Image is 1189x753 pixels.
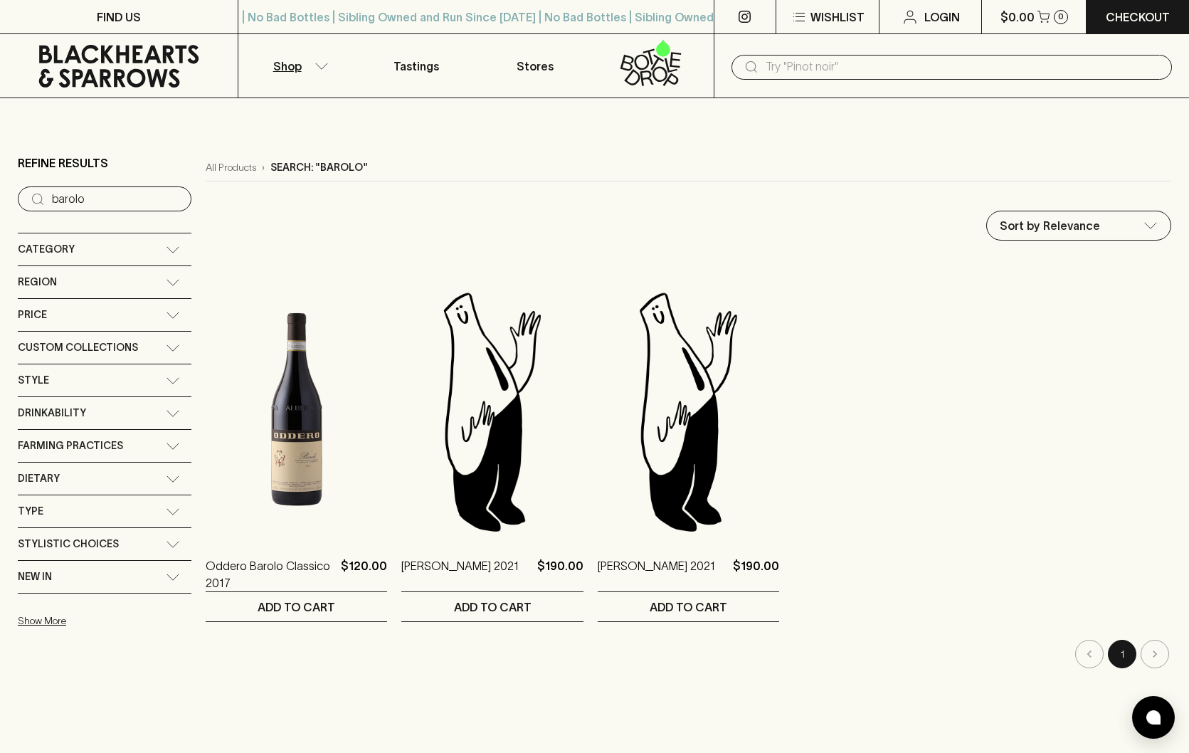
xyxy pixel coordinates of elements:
[97,9,141,26] p: FIND US
[18,561,191,593] div: New In
[206,287,387,536] img: Oddero Barolo Classico 2017
[650,599,727,616] p: ADD TO CART
[18,364,191,396] div: Style
[341,557,387,591] p: $120.00
[18,397,191,429] div: Drinkability
[18,495,191,527] div: Type
[262,160,265,175] p: ›
[401,287,583,536] img: Blackhearts & Sparrows Man
[18,535,119,553] span: Stylistic Choices
[598,557,715,591] a: [PERSON_NAME] 2021
[206,557,335,591] a: Oddero Barolo Classico 2017
[18,528,191,560] div: Stylistic Choices
[18,568,52,586] span: New In
[1106,9,1170,26] p: Checkout
[52,188,180,211] input: Try “Pinot noir”
[18,266,191,298] div: Region
[18,430,191,462] div: Farming Practices
[598,287,779,536] img: Blackhearts & Sparrows Man
[18,306,47,324] span: Price
[18,404,86,422] span: Drinkability
[987,211,1170,240] div: Sort by Relevance
[517,58,554,75] p: Stores
[810,9,865,26] p: Wishlist
[537,557,583,591] p: $190.00
[1108,640,1136,668] button: page 1
[18,339,138,357] span: Custom Collections
[18,154,108,172] p: Refine Results
[238,34,357,98] button: Shop
[1058,13,1064,21] p: 0
[598,592,779,621] button: ADD TO CART
[766,56,1161,78] input: Try "Pinot noir"
[18,437,123,455] span: Farming Practices
[401,557,519,591] a: [PERSON_NAME] 2021
[1146,710,1161,725] img: bubble-icon
[393,58,439,75] p: Tastings
[206,640,1171,668] nav: pagination navigation
[18,470,60,488] span: Dietary
[18,502,43,520] span: Type
[18,606,204,636] button: Show More
[733,557,779,591] p: $190.00
[18,332,191,364] div: Custom Collections
[18,233,191,265] div: Category
[924,9,960,26] p: Login
[401,592,583,621] button: ADD TO CART
[258,599,335,616] p: ADD TO CART
[270,160,368,175] p: Search: "barolo"
[18,299,191,331] div: Price
[18,463,191,495] div: Dietary
[18,372,49,389] span: Style
[18,273,57,291] span: Region
[18,241,75,258] span: Category
[357,34,476,98] a: Tastings
[273,58,302,75] p: Shop
[454,599,532,616] p: ADD TO CART
[1000,9,1035,26] p: $0.00
[206,160,256,175] a: All Products
[476,34,595,98] a: Stores
[1000,217,1100,234] p: Sort by Relevance
[206,592,387,621] button: ADD TO CART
